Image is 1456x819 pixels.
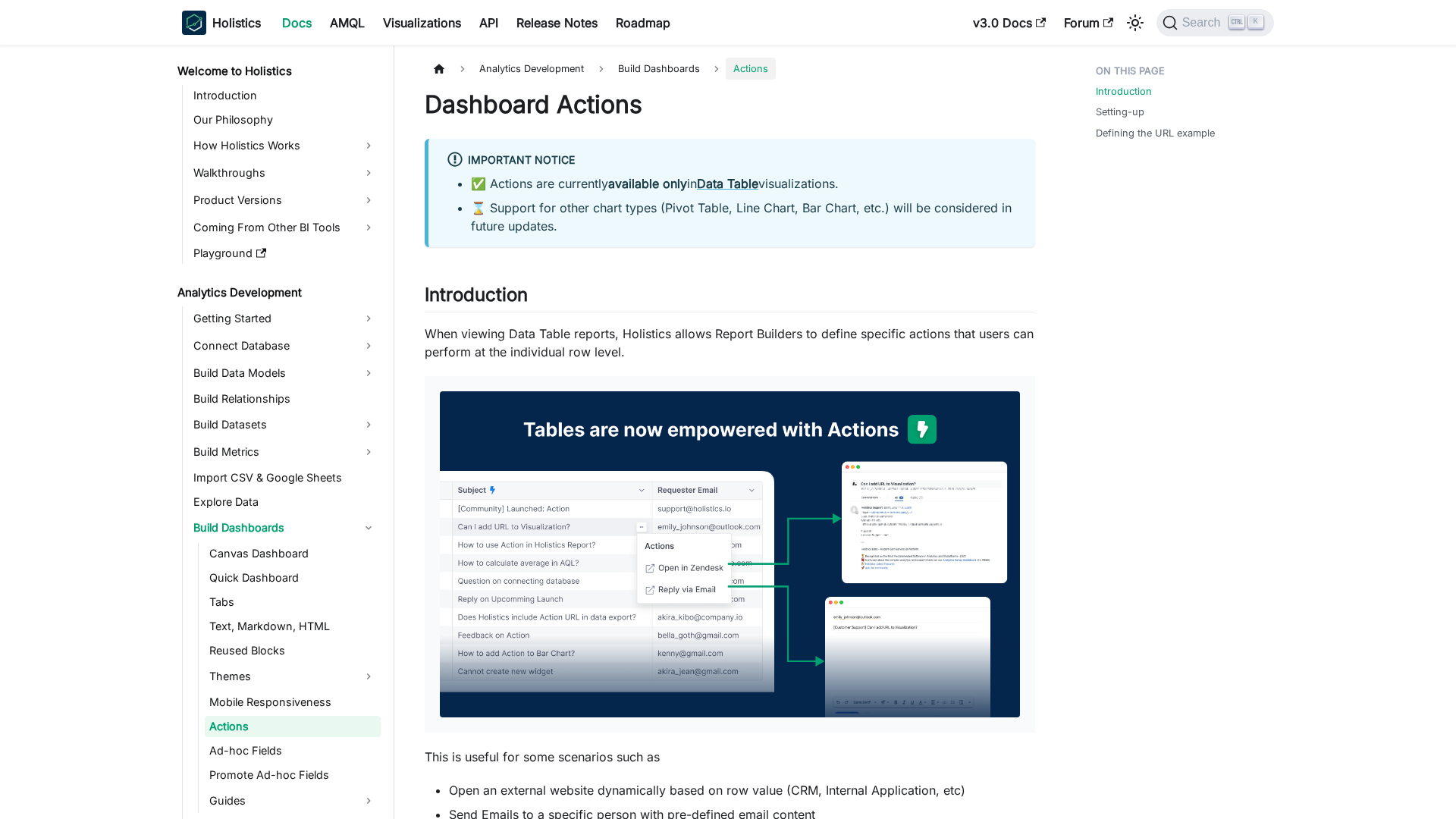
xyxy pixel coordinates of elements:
[189,306,381,331] a: Getting Started
[205,640,381,661] a: Reused Blocks
[189,188,381,212] a: Product Versions
[189,361,381,385] a: Build Data Models
[205,664,381,689] a: Themes
[608,176,687,191] strong: available only
[212,14,261,32] b: Holistics
[425,284,1035,312] h2: Introduction
[471,174,1017,193] li: ✅ Actions are currently in visualizations.
[182,11,206,35] img: Holistics
[205,740,381,761] a: Ad-hoc Fields
[321,11,374,35] a: AMQL
[205,692,381,713] a: Mobile Responsiveness
[440,391,1020,717] img: Action Background
[205,567,381,588] a: Quick Dashboard
[189,161,381,185] a: Walkthroughs
[964,11,1055,35] a: v3.0 Docs
[1178,16,1230,30] span: Search
[449,781,1035,799] li: Open an external website dynamically based on row value (CRM, Internal Application, etc)
[189,85,381,106] a: Introduction
[173,282,381,303] a: Analytics Development
[189,133,381,158] a: How Holistics Works
[425,58,1035,80] nav: Breadcrumbs
[697,176,758,191] a: Data Table
[182,11,261,35] a: HolisticsHolistics
[189,334,381,358] a: Connect Database
[471,199,1017,235] li: ⌛ Support for other chart types (Pivot Table, Line Chart, Bar Chart, etc.) will be considered in ...
[607,11,679,35] a: Roadmap
[189,243,381,264] a: Playground
[205,591,381,613] a: Tabs
[470,11,507,35] a: API
[167,45,394,819] nav: Docs sidebar
[189,215,381,240] a: Coming From Other BI Tools
[173,61,381,82] a: Welcome to Holistics
[205,716,381,737] a: Actions
[1096,84,1152,99] a: Introduction
[1123,11,1147,35] button: Switch between dark and light mode (currently light mode)
[610,58,708,80] span: Build Dashboards
[1248,15,1263,29] kbd: K
[205,616,381,637] a: Text, Markdown, HTML
[189,109,381,130] a: Our Philosophy
[189,440,381,464] a: Build Metrics
[1096,126,1215,140] a: Defining the URL example
[1156,9,1274,36] button: Search (Ctrl+K)
[425,748,1035,766] p: This is useful for some scenarios such as
[205,543,381,564] a: Canvas Dashboard
[425,89,1035,120] h1: Dashboard Actions
[1096,105,1144,119] a: Setting-up
[189,491,381,513] a: Explore Data
[189,516,381,540] a: Build Dashboards
[507,11,607,35] a: Release Notes
[205,789,381,813] a: Guides
[189,467,381,488] a: Import CSV & Google Sheets
[205,764,381,786] a: Promote Ad-hoc Fields
[425,325,1035,361] p: When viewing Data Table reports, Holistics allows Report Builders to define specific actions that...
[1055,11,1122,35] a: Forum
[447,151,1017,171] div: Important Notice
[273,11,321,35] a: Docs
[189,413,381,437] a: Build Datasets
[425,58,453,80] a: Home page
[189,388,381,409] a: Build Relationships
[726,58,776,80] span: Actions
[374,11,470,35] a: Visualizations
[472,58,591,80] span: Analytics Development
